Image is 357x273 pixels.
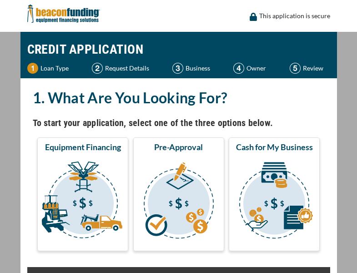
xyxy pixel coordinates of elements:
p: Business [186,63,210,74]
h2: 1. What Are You Looking For? [33,87,325,108]
img: Step 2 [92,63,103,74]
img: Pre-Approval [135,156,222,247]
span: Equipment Financing [45,142,121,152]
span: Cash for My Business [236,142,313,152]
p: Request Details [105,63,149,74]
p: Review [303,63,323,74]
img: lock icon to convery security [250,13,257,21]
p: Loan Type [40,63,69,74]
h4: To start your application, select one of the three options below. [33,115,325,131]
p: Owner [246,63,266,74]
img: Equipment Financing [39,156,126,247]
h1: CREDIT APPLICATION [27,36,330,63]
img: Cash for My Business [231,156,318,247]
span: Pre-Approval [154,142,203,152]
img: Step 4 [233,63,244,74]
button: Equipment Financing [37,137,128,251]
button: Cash for My Business [229,137,320,251]
img: Step 1 [27,63,38,74]
p: This application is secure [259,10,330,21]
img: Step 3 [172,63,183,74]
button: Pre-Approval [133,137,224,251]
img: Step 5 [290,63,301,74]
